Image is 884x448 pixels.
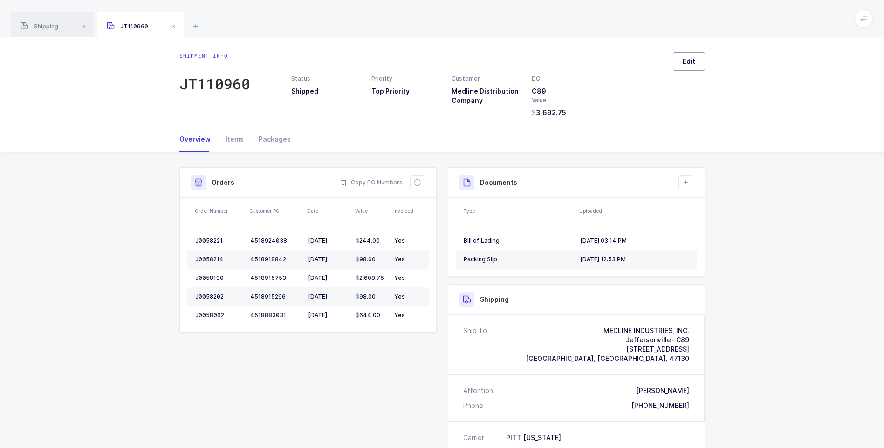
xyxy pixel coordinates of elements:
span: 644.00 [356,312,380,319]
div: [DATE] 03:14 PM [580,237,689,244]
div: [DATE] 12:53 PM [580,256,689,263]
div: J0058062 [195,312,243,319]
div: 4518915296 [250,293,301,300]
div: DC [532,75,601,83]
div: Phone [463,401,483,410]
div: [PERSON_NAME] [636,386,689,395]
span: Yes [394,256,405,263]
div: MEDLINE INDUSTRIES, INC. [526,326,689,335]
div: [STREET_ADDRESS] [526,345,689,354]
div: Status [291,75,360,83]
div: 4518924038 [250,237,301,244]
div: [DATE] [308,293,349,300]
div: 4518915753 [250,274,301,282]
span: Yes [394,312,405,319]
div: Items [218,127,251,152]
span: 2,608.75 [356,274,384,282]
div: [PHONE_NUMBER] [631,401,689,410]
h3: Shipped [291,87,360,96]
div: Invoiced [393,207,426,215]
span: 98.00 [356,256,376,263]
div: 4518918842 [250,256,301,263]
div: Shipment info [179,52,250,60]
div: Bill of Lading [464,237,573,244]
span: 244.00 [356,237,380,244]
div: J0058221 [195,237,243,244]
div: J0058202 [195,293,243,300]
div: Overview [179,127,218,152]
div: Ship To [463,326,487,363]
h3: Orders [212,178,234,187]
div: Uploaded [579,207,694,215]
div: J0058190 [195,274,243,282]
div: Packing Slip [464,256,573,263]
span: Yes [394,237,405,244]
span: [GEOGRAPHIC_DATA], [GEOGRAPHIC_DATA], 47130 [526,354,689,362]
span: 98.00 [356,293,376,300]
div: PITT [US_STATE] [506,433,561,442]
div: [DATE] [308,256,349,263]
div: Priority [371,75,440,83]
button: Copy PO Numbers [340,178,403,187]
span: JT110960 [107,23,148,30]
div: Packages [251,127,291,152]
span: Shipping [21,23,58,30]
div: Type [463,207,574,215]
button: Edit [673,52,705,71]
div: Customer PO [249,207,302,215]
span: Yes [394,274,405,281]
div: Order Number [195,207,244,215]
div: [DATE] [308,312,349,319]
div: Attention [463,386,493,395]
div: Value [532,96,601,104]
span: Edit [683,57,695,66]
div: J0058214 [195,256,243,263]
h3: Shipping [480,295,509,304]
div: Value [355,207,388,215]
div: [DATE] [308,237,349,244]
div: Date [307,207,349,215]
div: Jeffersonville- C89 [526,335,689,345]
h3: Documents [480,178,517,187]
span: Yes [394,293,405,300]
div: [DATE] [308,274,349,282]
h3: Top Priority [371,87,440,96]
h3: C89 [532,87,601,96]
div: Carrier [463,433,488,442]
div: Customer [452,75,521,83]
div: 4518883031 [250,312,301,319]
span: 3,692.75 [532,108,566,117]
h3: Medline Distribution Company [452,87,521,105]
